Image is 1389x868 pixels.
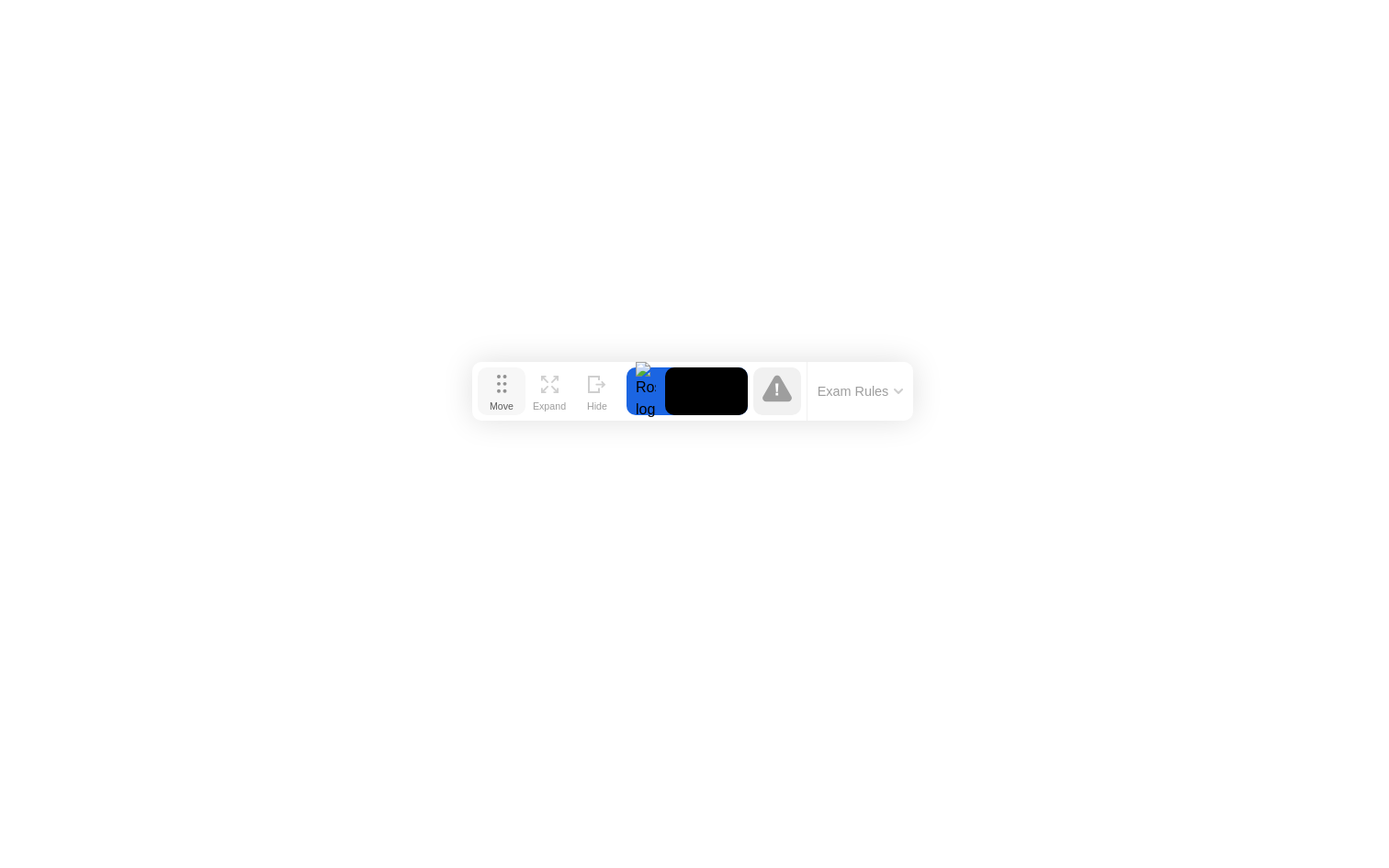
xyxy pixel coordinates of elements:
button: Move [478,367,525,415]
button: Hide [573,367,621,415]
div: Hide [587,400,607,411]
button: Exam Rules [812,383,909,400]
div: Expand [533,400,566,411]
button: Expand [525,367,573,415]
div: Move [490,400,514,411]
